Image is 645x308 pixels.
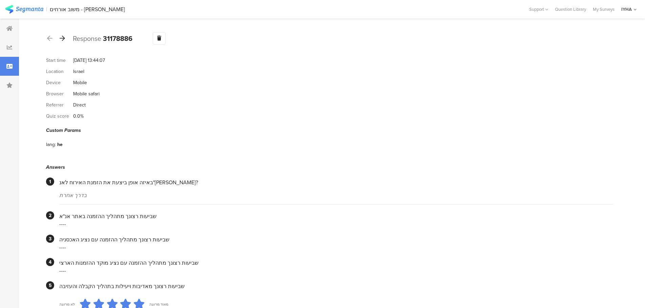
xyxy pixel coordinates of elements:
[59,282,613,290] div: שביעות רצונך מאדיבות ויעילות בתהליך הקבלה והעזיבה
[59,267,613,275] div: ----
[57,141,63,148] div: he
[46,57,73,64] div: Start time
[46,141,57,148] div: lang:
[589,6,618,13] a: My Surveys
[621,6,632,13] div: IYHA
[46,90,73,97] div: Browser
[552,6,589,13] a: Question Library
[73,68,84,75] div: Israel
[50,6,125,13] div: משוב אורחים - [PERSON_NAME]
[46,68,73,75] div: Location
[59,212,613,220] div: שביעות רצונך מתהליך ההזמנה באתר אנ"א
[59,179,613,186] div: באיזה אופן ביצעת את הזמנת האירוח לאנ"[PERSON_NAME]?
[46,127,613,134] div: Custom Params
[73,79,87,86] div: Mobile
[59,243,613,251] div: ----
[46,164,613,171] div: Answers
[5,5,43,14] img: segmanta logo
[59,236,613,243] div: שביעות רצונך מתהליך ההזמנה עם נציג האכסניה
[46,258,54,266] div: 4
[46,5,47,13] div: |
[73,33,101,44] span: Response
[73,57,105,64] div: [DATE] 13:44:07
[46,177,54,186] div: 1
[73,90,100,97] div: Mobile safari
[46,101,73,109] div: Referrer
[59,259,613,267] div: שביעות רצונך מתהליך ההזמנה עם נציג מוקד ההזמנות הארצי
[46,211,54,219] div: 2
[73,101,86,109] div: Direct
[529,4,548,15] div: Support
[103,33,132,44] b: 31178886
[59,191,613,199] div: בדרך אחרת
[149,302,168,307] div: מאוד מרוצה
[46,281,54,289] div: 5
[73,113,84,120] div: 0.0%
[59,302,75,307] div: לא מרוצה
[59,220,613,228] div: ----
[46,235,54,243] div: 3
[46,79,73,86] div: Device
[46,113,73,120] div: Quiz score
